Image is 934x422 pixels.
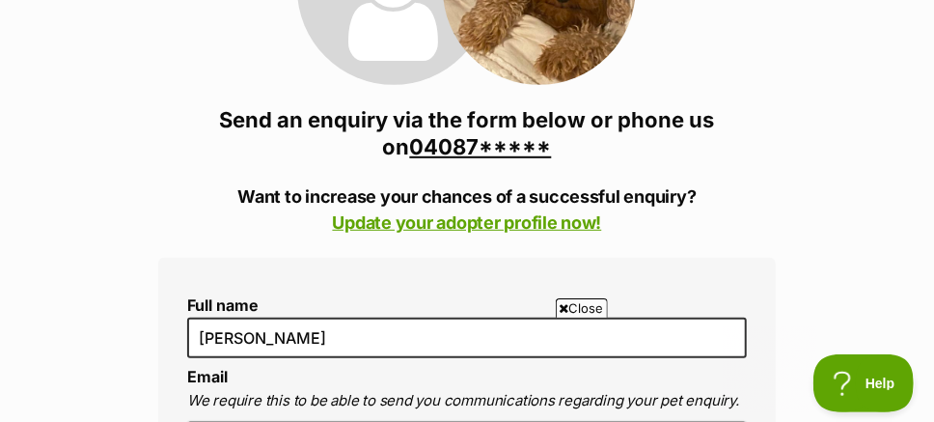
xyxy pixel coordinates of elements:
[333,212,602,233] a: Update your adopter profile now!
[158,183,776,236] p: Want to increase your chances of a successful enquiry?
[158,106,776,160] h3: Send an enquiry via the form below or phone us on
[116,325,818,412] iframe: Advertisement
[556,298,608,318] span: Close
[187,296,747,314] label: Full name
[813,354,915,412] iframe: Help Scout Beacon - Open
